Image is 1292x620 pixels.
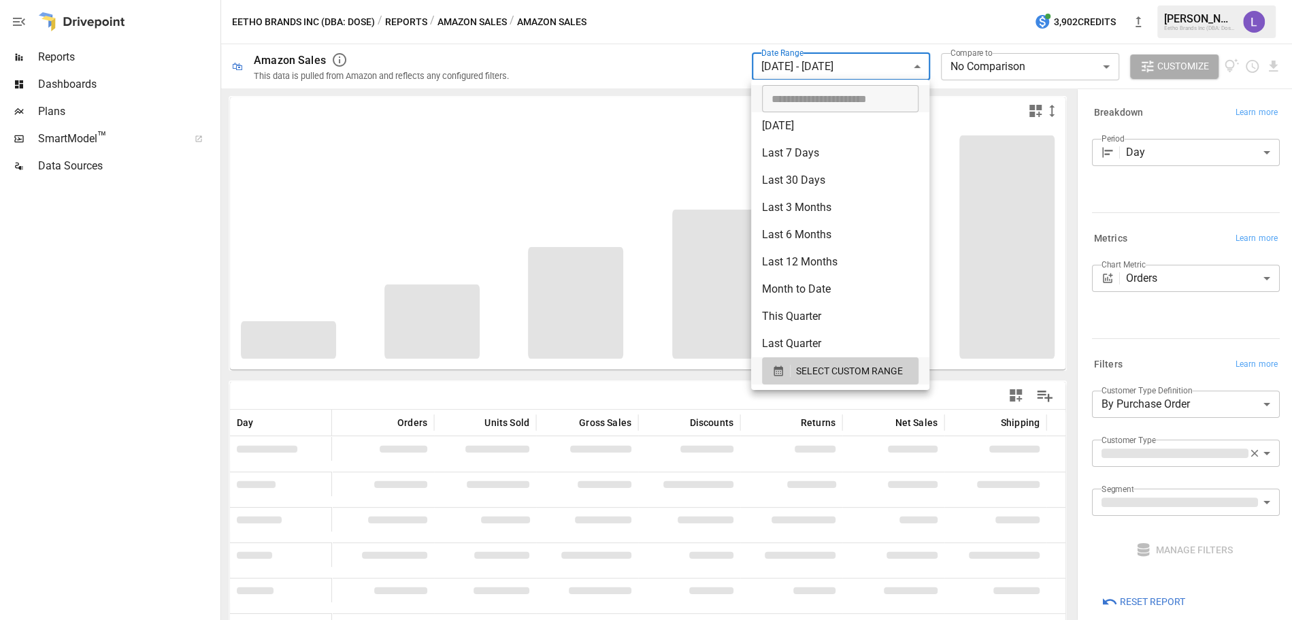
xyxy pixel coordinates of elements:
li: Last 7 Days [751,140,929,167]
li: [DATE] [751,112,929,140]
li: Last Quarter [751,330,929,357]
button: SELECT CUSTOM RANGE [762,357,918,385]
li: Last 30 Days [751,167,929,194]
li: Month to Date [751,276,929,303]
li: Last 6 Months [751,221,929,248]
li: This Quarter [751,303,929,330]
span: SELECT CUSTOM RANGE [796,363,903,380]
li: Last 12 Months [751,248,929,276]
li: Last 3 Months [751,194,929,221]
